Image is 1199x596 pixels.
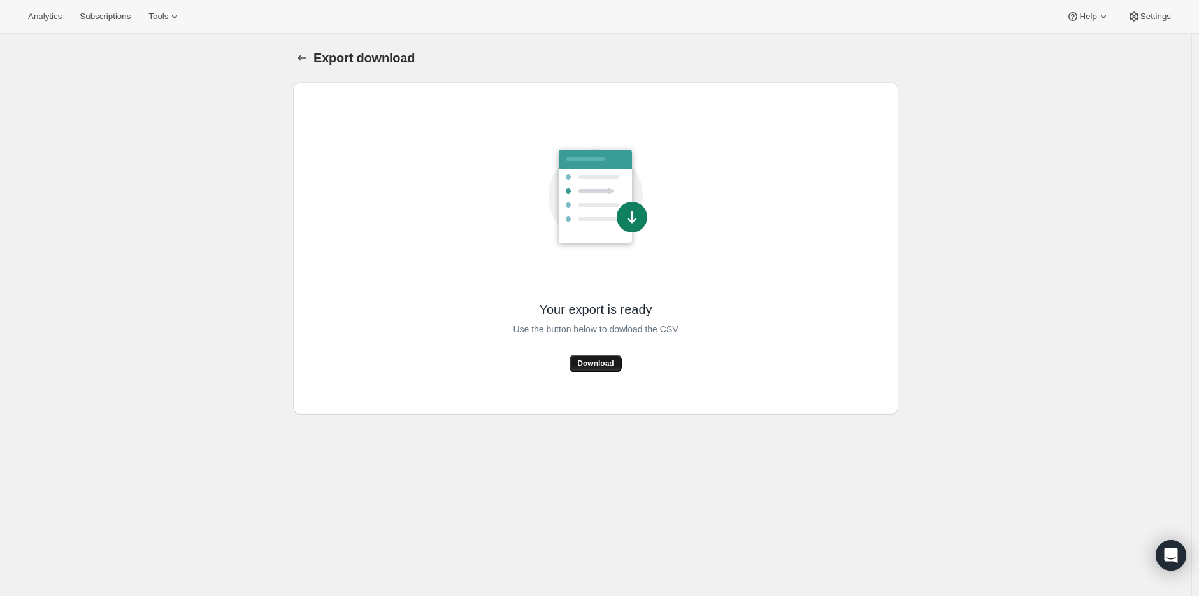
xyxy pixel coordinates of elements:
span: Help [1079,11,1096,22]
button: Settings [1120,8,1179,25]
span: Settings [1140,11,1171,22]
span: Tools [148,11,168,22]
button: Tools [141,8,189,25]
span: Use the button below to dowload the CSV [513,322,678,337]
button: Analytics [20,8,69,25]
button: Help [1059,8,1117,25]
div: Open Intercom Messenger [1156,540,1186,571]
button: Export download [293,49,311,67]
span: Export download [313,51,415,65]
span: Download [577,358,614,369]
button: Subscriptions [72,8,138,25]
span: Your export is ready [539,301,652,318]
span: Analytics [28,11,62,22]
span: Subscriptions [80,11,131,22]
button: Download [570,355,621,372]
